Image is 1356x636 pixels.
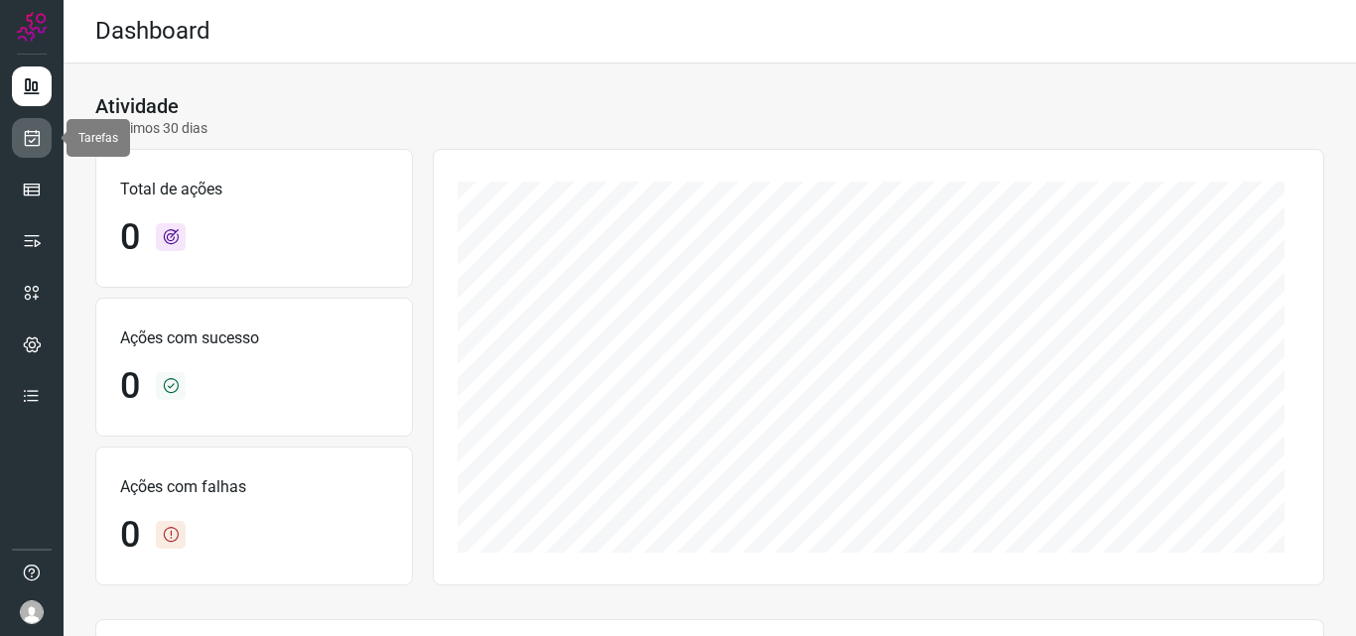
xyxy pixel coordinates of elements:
[17,12,47,42] img: Logo
[120,514,140,557] h1: 0
[120,216,140,259] h1: 0
[120,365,140,408] h1: 0
[95,94,179,118] h3: Atividade
[78,131,118,145] span: Tarefas
[120,178,388,201] p: Total de ações
[20,600,44,624] img: avatar-user-boy.jpg
[120,475,388,499] p: Ações com falhas
[95,17,210,46] h2: Dashboard
[120,326,388,350] p: Ações com sucesso
[95,118,207,139] p: Últimos 30 dias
